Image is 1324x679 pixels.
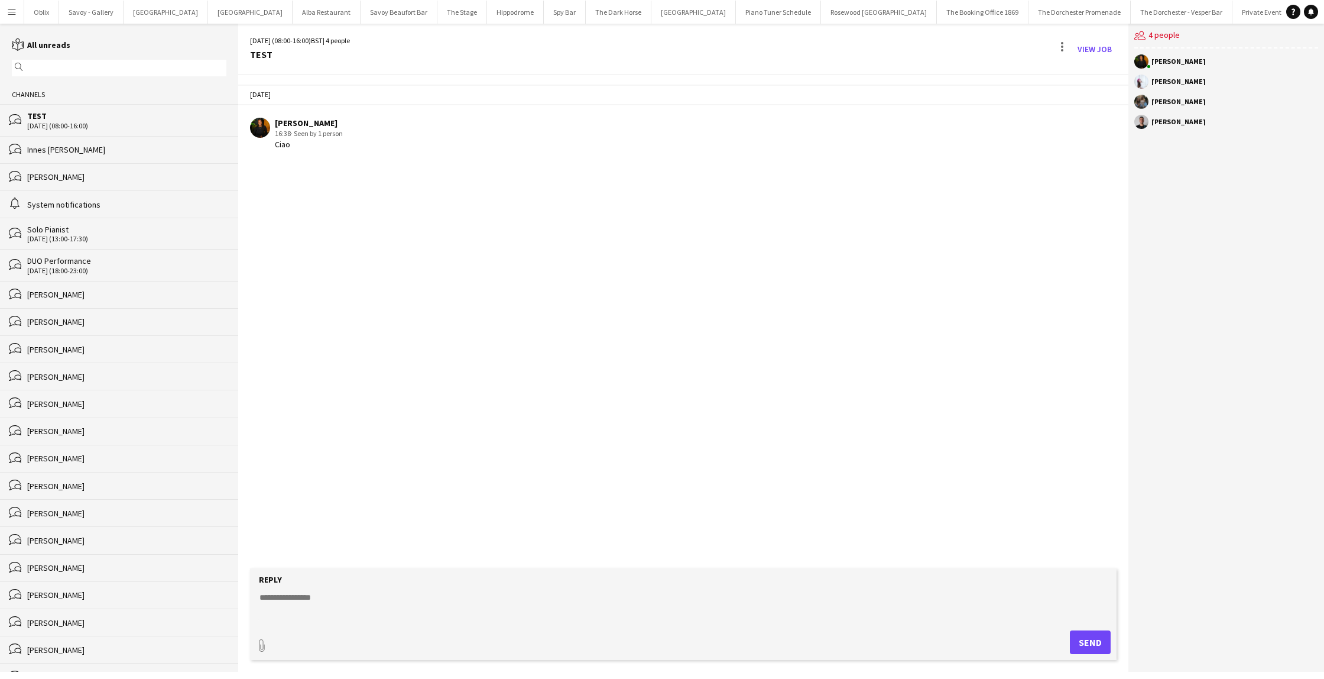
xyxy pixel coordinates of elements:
div: [PERSON_NAME] [27,289,226,300]
div: [PERSON_NAME] [27,590,226,600]
div: [PERSON_NAME] [1151,118,1206,125]
div: Innes [PERSON_NAME] [27,144,226,155]
div: [PERSON_NAME] [1151,58,1206,65]
div: TEST [250,49,350,60]
div: [PERSON_NAME] [27,371,226,382]
span: BST [311,36,323,45]
button: [GEOGRAPHIC_DATA] [208,1,293,24]
button: Oblix [24,1,59,24]
label: Reply [259,574,282,585]
a: View Job [1073,40,1117,59]
button: The Dark Horse [586,1,651,24]
button: Rosewood [GEOGRAPHIC_DATA] [821,1,937,24]
div: TEST [27,111,226,121]
div: [DATE] (08:00-16:00) [27,122,226,130]
div: [DATE] (18:00-23:00) [27,267,226,275]
button: The Dorchester Promenade [1028,1,1131,24]
button: The Stage [437,1,487,24]
button: The Booking Office 1869 [937,1,1028,24]
div: [PERSON_NAME] [27,316,226,327]
button: Piano Tuner Schedule [736,1,821,24]
button: The Dorchester - Vesper Bar [1131,1,1232,24]
div: 16:38 [275,128,343,139]
div: [PERSON_NAME] [27,645,226,655]
div: [DATE] (13:00-17:30) [27,235,226,243]
div: [PERSON_NAME] [275,118,343,128]
div: [PERSON_NAME] [27,508,226,519]
div: [PERSON_NAME] [27,399,226,409]
div: [PERSON_NAME] [1151,98,1206,105]
button: Savoy - Gallery [59,1,124,24]
div: [PERSON_NAME] [1151,78,1206,85]
div: [PERSON_NAME] [27,344,226,355]
button: Private Events [1232,1,1294,24]
span: · Seen by 1 person [291,129,343,138]
button: Spy Bar [544,1,586,24]
button: [GEOGRAPHIC_DATA] [651,1,736,24]
div: DUO Performance [27,256,226,266]
button: Hippodrome [487,1,544,24]
button: Send [1070,630,1111,654]
div: [PERSON_NAME] [27,453,226,464]
button: Alba Restaurant [293,1,361,24]
div: [PERSON_NAME] [27,562,226,573]
div: 4 people [1134,24,1318,48]
a: All unreads [12,40,70,50]
button: [GEOGRAPHIC_DATA] [124,1,208,24]
div: Solo Pianist [27,224,226,235]
div: Ciao [275,139,343,150]
div: [DATE] (08:00-16:00) | 4 people [250,35,350,46]
button: Savoy Beaufort Bar [361,1,437,24]
div: [PERSON_NAME] [27,481,226,492]
div: System notifications [27,199,226,210]
div: [PERSON_NAME] [27,617,226,628]
div: [PERSON_NAME] [27,172,226,182]
div: [PERSON_NAME] [27,535,226,546]
div: [DATE] [238,85,1128,105]
div: [PERSON_NAME] [27,426,226,436]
